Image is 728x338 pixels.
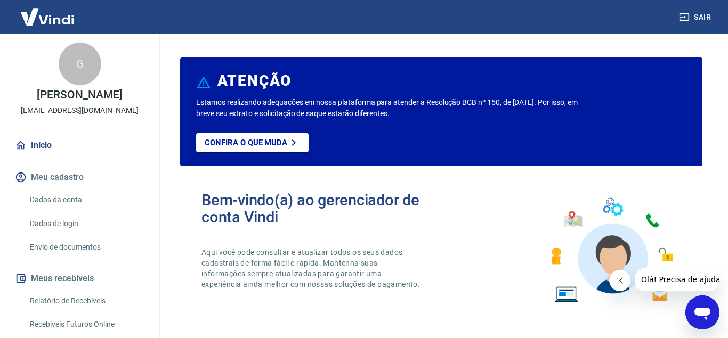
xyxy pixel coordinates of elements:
iframe: Mensagem da empresa [635,268,719,291]
a: Dados de login [26,213,147,235]
iframe: Fechar mensagem [609,270,630,291]
a: Recebíveis Futuros Online [26,314,147,335]
a: Relatório de Recebíveis [26,290,147,312]
p: Aqui você pode consultar e atualizar todos os seus dados cadastrais de forma fácil e rápida. Mant... [201,247,422,290]
a: Dados da conta [26,189,147,211]
a: Início [13,134,147,157]
p: [PERSON_NAME] [37,89,122,101]
img: Vindi [13,1,82,33]
span: Olá! Precisa de ajuda? [6,7,90,16]
button: Meu cadastro [13,166,147,189]
h6: ATENÇÃO [217,76,292,86]
img: Imagem de um avatar masculino com diversos icones exemplificando as funcionalidades do gerenciado... [541,192,681,309]
h2: Bem-vindo(a) ao gerenciador de conta Vindi [201,192,441,226]
p: Confira o que muda [205,138,287,147]
p: [EMAIL_ADDRESS][DOMAIN_NAME] [21,105,139,116]
iframe: Botão para abrir a janela de mensagens [685,295,719,329]
a: Confira o que muda [196,133,309,152]
div: G [59,43,101,85]
p: Estamos realizando adequações em nossa plataforma para atender a Resolução BCB nº 150, de [DATE].... [196,97,588,119]
button: Sair [677,7,715,27]
a: Envio de documentos [26,236,147,258]
button: Meus recebíveis [13,267,147,290]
